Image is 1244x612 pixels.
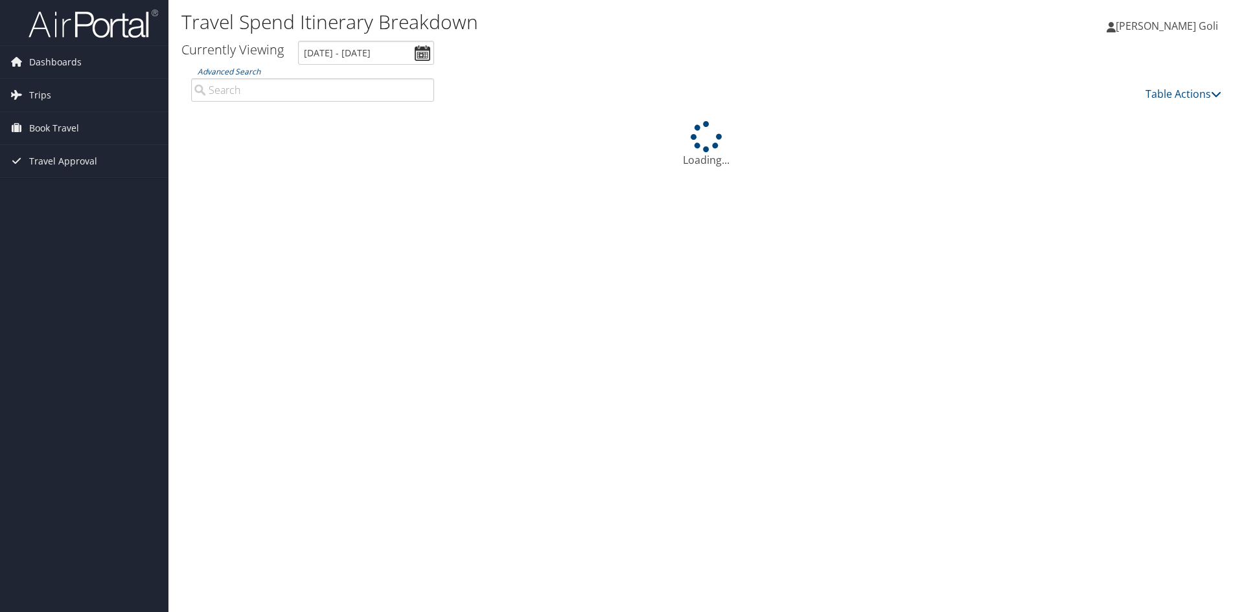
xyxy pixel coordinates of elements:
[298,41,434,65] input: [DATE] - [DATE]
[181,121,1231,168] div: Loading...
[1107,6,1231,45] a: [PERSON_NAME] Goli
[181,8,881,36] h1: Travel Spend Itinerary Breakdown
[29,79,51,111] span: Trips
[29,112,79,144] span: Book Travel
[1116,19,1218,33] span: [PERSON_NAME] Goli
[191,78,434,102] input: Advanced Search
[198,66,260,77] a: Advanced Search
[181,41,284,58] h3: Currently Viewing
[29,46,82,78] span: Dashboards
[1146,87,1221,101] a: Table Actions
[29,145,97,177] span: Travel Approval
[29,8,158,39] img: airportal-logo.png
